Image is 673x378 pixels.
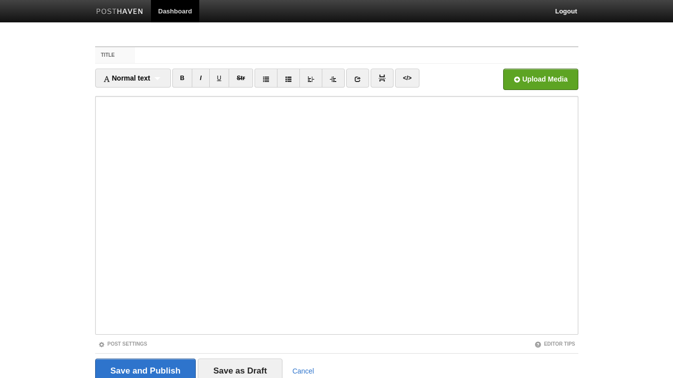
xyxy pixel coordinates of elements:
a: </> [395,69,419,88]
a: B [172,69,193,88]
span: Normal text [103,74,150,82]
img: Posthaven-bar [96,8,143,16]
a: U [209,69,230,88]
img: pagebreak-icon.png [379,75,386,82]
a: Str [229,69,253,88]
a: I [192,69,209,88]
label: Title [95,47,135,63]
a: Editor Tips [535,341,575,347]
a: Post Settings [98,341,147,347]
a: Cancel [292,367,314,375]
del: Str [237,75,245,82]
